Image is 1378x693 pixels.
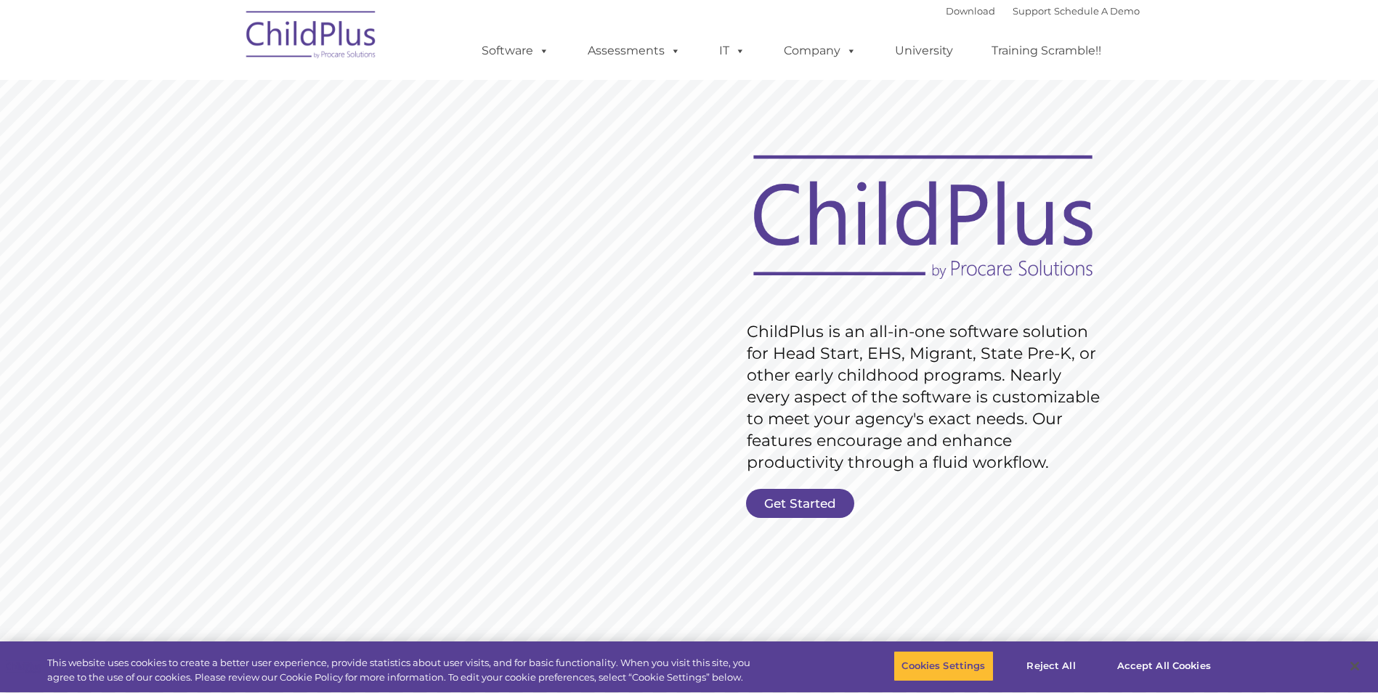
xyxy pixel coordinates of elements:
[1109,651,1219,681] button: Accept All Cookies
[1339,650,1371,682] button: Close
[747,321,1107,474] rs-layer: ChildPlus is an all-in-one software solution for Head Start, EHS, Migrant, State Pre-K, or other ...
[946,5,1140,17] font: |
[573,36,695,65] a: Assessments
[977,36,1116,65] a: Training Scramble!!
[1013,5,1051,17] a: Support
[705,36,760,65] a: IT
[746,489,854,518] a: Get Started
[880,36,968,65] a: University
[239,1,384,73] img: ChildPlus by Procare Solutions
[1006,651,1097,681] button: Reject All
[467,36,564,65] a: Software
[47,656,758,684] div: This website uses cookies to create a better user experience, provide statistics about user visit...
[946,5,995,17] a: Download
[1054,5,1140,17] a: Schedule A Demo
[769,36,871,65] a: Company
[893,651,993,681] button: Cookies Settings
